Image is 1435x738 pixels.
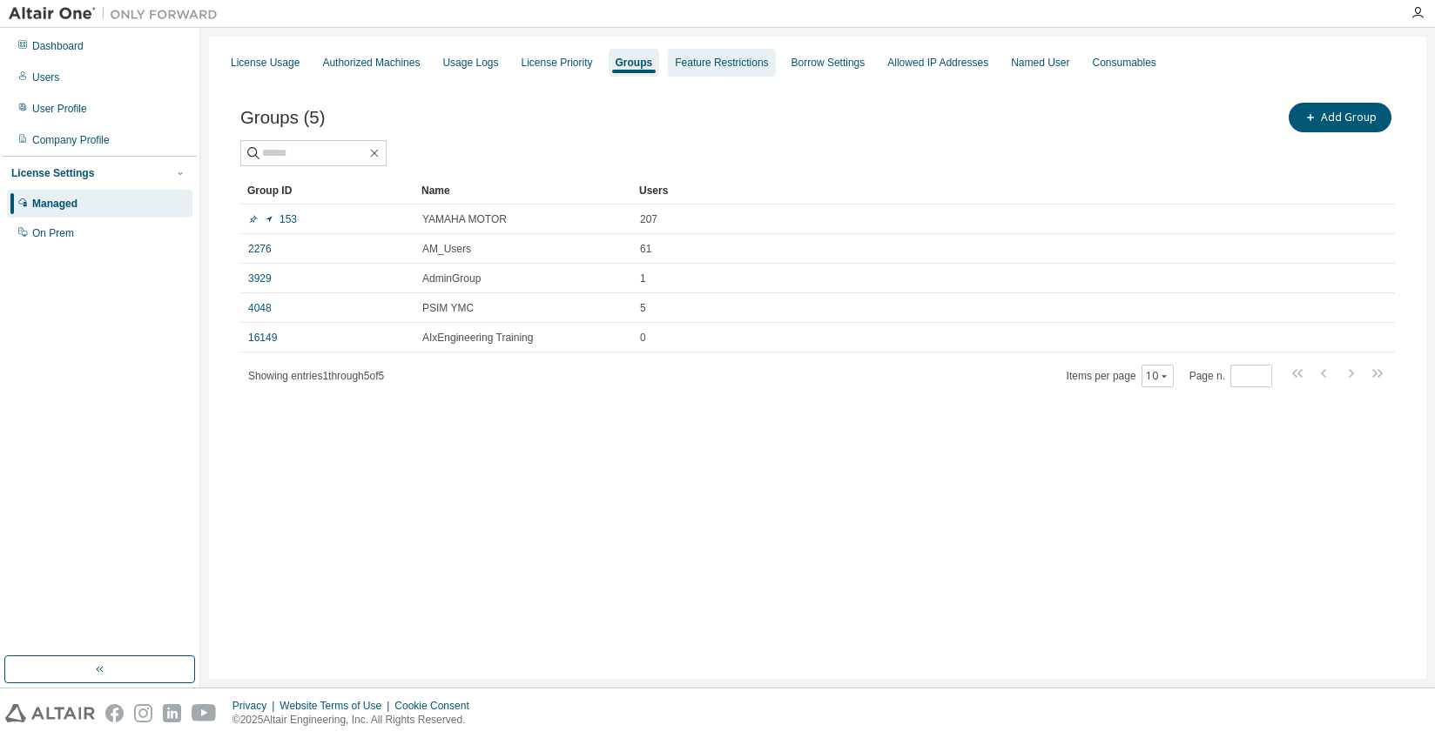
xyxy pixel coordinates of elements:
img: altair_logo.svg [5,704,95,722]
img: instagram.svg [134,704,152,722]
span: Showing entries 1 through 5 of 5 [248,370,384,382]
div: Usage Logs [442,56,498,70]
div: Users [32,70,59,84]
div: Authorized Machines [322,56,420,70]
div: Dashboard [32,39,84,53]
a: 4048 [248,301,272,315]
div: Allowed IP Addresses [887,56,988,70]
div: User Profile [32,102,87,116]
div: Website Terms of Use [280,699,394,713]
span: AdminGroup [422,272,481,285]
a: 16149 [248,331,277,345]
img: youtube.svg [192,704,217,722]
img: linkedin.svg [163,704,181,722]
div: Cookie Consent [394,699,479,713]
span: Page n. [1189,365,1272,387]
div: On Prem [32,226,74,240]
div: Groups [616,56,653,70]
span: AIxEngineering Training [422,331,533,345]
span: 5 [640,301,646,315]
span: PSIM YMC [422,301,474,315]
div: Consumables [1093,56,1156,70]
div: Privacy [232,699,280,713]
div: Named User [1011,56,1069,70]
span: 61 [640,242,651,256]
span: 0 [640,331,646,345]
p: © 2025 Altair Engineering, Inc. All Rights Reserved. [232,713,480,728]
div: Feature Restrictions [675,56,768,70]
a: 2276 [248,242,272,256]
span: Items per page [1067,365,1174,387]
img: Altair One [9,5,226,23]
div: Managed [32,197,77,211]
button: Add Group [1289,103,1391,132]
button: 10 [1146,369,1169,383]
div: License Usage [231,56,300,70]
span: 1 [640,272,646,285]
span: YAMAHA MOTOR [422,212,507,226]
div: Company Profile [32,133,110,147]
div: Borrow Settings [792,56,866,70]
span: 207 [640,212,657,226]
img: facebook.svg [105,704,124,722]
a: 153 [248,212,297,226]
div: Name [421,177,625,205]
div: License Priority [522,56,593,70]
div: License Settings [11,166,94,180]
div: Group ID [247,177,408,205]
span: Groups (5) [240,108,325,128]
div: Users [639,177,1346,205]
span: AM_Users [422,242,471,256]
a: 3929 [248,272,272,285]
